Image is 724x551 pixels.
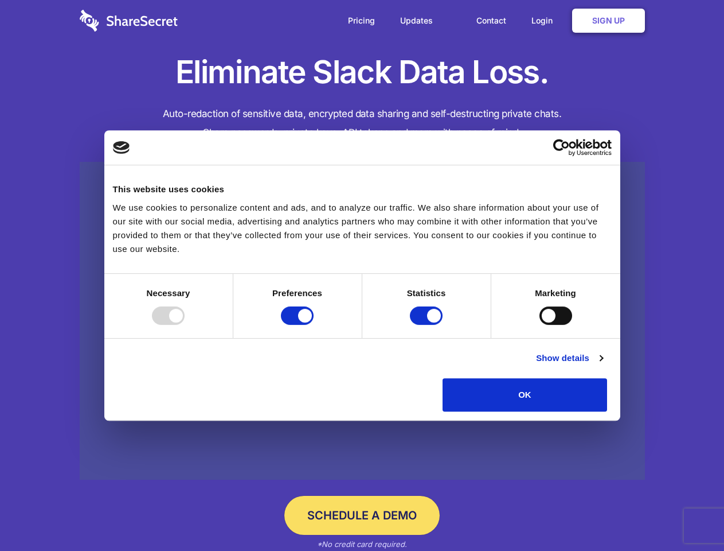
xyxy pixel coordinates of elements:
button: OK [443,378,607,412]
strong: Necessary [147,288,190,298]
a: Show details [536,351,602,365]
div: This website uses cookies [113,183,612,196]
a: Login [520,3,570,38]
a: Pricing [336,3,386,38]
strong: Marketing [535,288,576,298]
a: Sign Up [572,9,645,33]
div: We use cookies to personalize content and ads, and to analyze our traffic. We also share informat... [113,201,612,256]
strong: Preferences [272,288,322,298]
a: Schedule a Demo [284,496,440,535]
h4: Auto-redaction of sensitive data, encrypted data sharing and self-destructing private chats. Shar... [80,104,645,142]
a: Wistia video thumbnail [80,162,645,480]
a: Contact [465,3,518,38]
h1: Eliminate Slack Data Loss. [80,52,645,93]
img: logo [113,141,130,154]
em: *No credit card required. [317,540,407,549]
img: logo-wordmark-white-trans-d4663122ce5f474addd5e946df7df03e33cb6a1c49d2221995e7729f52c070b2.svg [80,10,178,32]
a: Usercentrics Cookiebot - opens in a new window [511,139,612,156]
strong: Statistics [407,288,446,298]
